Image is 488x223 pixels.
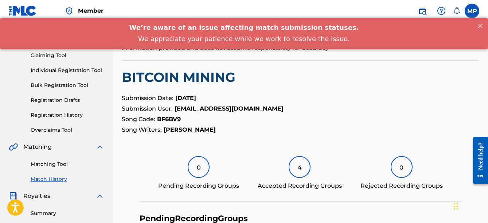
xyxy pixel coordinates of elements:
[31,96,104,104] a: Registration Drafts
[175,95,196,101] strong: [DATE]
[453,7,460,15] div: Notifications
[31,81,104,89] a: Bulk Registration Tool
[175,105,284,112] strong: [EMAIL_ADDRESS][DOMAIN_NAME]
[95,192,104,200] img: expand
[9,143,18,151] img: Matching
[122,95,173,101] span: Submission Date:
[31,210,104,217] a: Summary
[415,4,430,18] a: Public Search
[158,182,239,190] div: Pending Recording Groups
[31,160,104,168] a: Matching Tool
[434,4,449,18] div: Help
[23,143,52,151] span: Matching
[122,126,162,133] span: Song Writers:
[468,131,488,190] iframe: Resource Center
[31,67,104,74] a: Individual Registration Tool
[454,195,458,217] div: Drag
[65,7,74,15] img: Top Rightsholder
[391,156,413,178] div: 0
[31,111,104,119] a: Registration History
[188,156,210,178] div: 0
[31,175,104,183] a: Match History
[95,143,104,151] img: expand
[9,192,17,200] img: Royalties
[138,17,350,24] span: We appreciate your patience while we work to resolve the issue.
[360,182,443,190] div: Rejected Recording Groups
[452,188,488,223] iframe: Chat Widget
[23,192,50,200] span: Royalties
[465,4,479,18] div: User Menu
[31,126,104,134] a: Overclaims Tool
[418,7,427,15] img: search
[122,105,173,112] span: Submission User:
[122,69,479,85] h2: BITCOIN MINING
[258,182,342,190] div: Accepted Recording Groups
[157,116,181,123] strong: BF6BV9
[9,5,37,16] img: MLC Logo
[437,7,446,15] img: help
[129,5,359,13] span: We’re aware of an issue affecting match submission statuses.
[289,156,311,178] div: 4
[78,7,104,15] span: Member
[122,116,155,123] span: Song Code:
[31,52,104,59] a: Claiming Tool
[164,126,216,133] strong: [PERSON_NAME]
